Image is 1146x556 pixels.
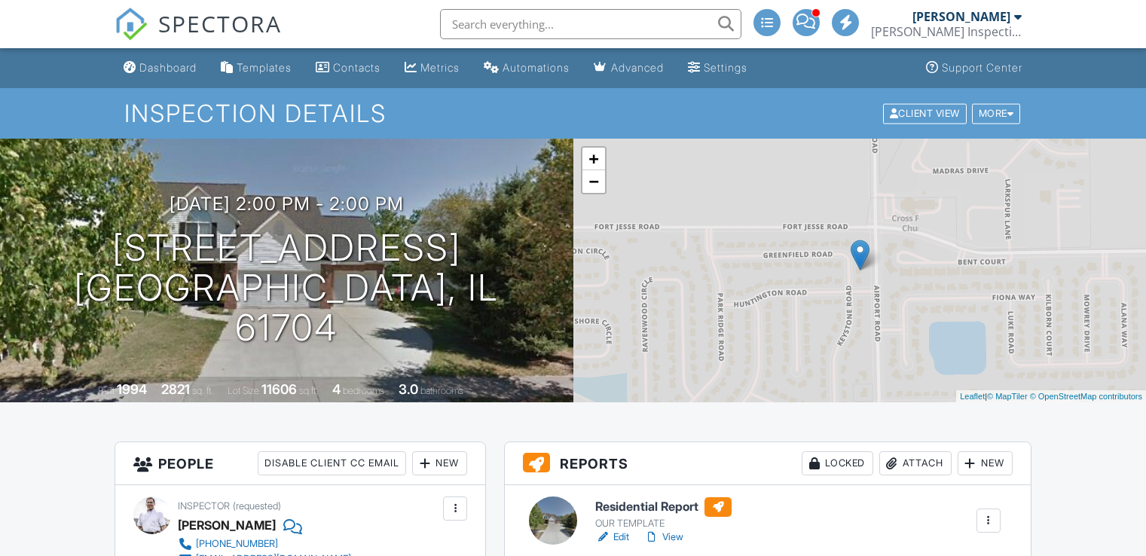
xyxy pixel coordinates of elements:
a: View [644,530,683,545]
span: SPECTORA [158,8,282,39]
a: Metrics [399,54,466,82]
div: SEGO Inspections Inc. [871,24,1022,39]
div: 3.0 [399,381,418,397]
input: Search everything... [440,9,741,39]
a: SPECTORA [115,20,282,52]
span: (requested) [233,500,281,512]
h1: [STREET_ADDRESS] [GEOGRAPHIC_DATA], IL 61704 [24,228,549,347]
div: Metrics [420,61,460,74]
a: [PHONE_NUMBER] [178,536,351,551]
div: OUR TEMPLATE [595,518,732,530]
a: Settings [682,54,753,82]
span: sq.ft. [299,385,318,396]
span: Built [98,385,115,396]
div: 2821 [161,381,190,397]
h3: People [115,442,485,485]
a: Advanced [588,54,670,82]
span: Lot Size [228,385,259,396]
div: More [972,103,1021,124]
div: New [412,451,467,475]
div: Settings [704,61,747,74]
span: bedrooms [343,385,384,396]
a: Dashboard [118,54,203,82]
div: Attach [879,451,952,475]
span: Inspector [178,500,230,512]
div: Templates [237,61,292,74]
div: New [958,451,1013,475]
a: Residential Report OUR TEMPLATE [595,497,732,530]
h3: Reports [505,442,1031,485]
div: Disable Client CC Email [258,451,406,475]
div: Automations [503,61,570,74]
div: [PHONE_NUMBER] [196,538,278,550]
div: Contacts [333,61,380,74]
div: Locked [802,451,873,475]
a: Zoom out [582,170,605,193]
a: © OpenStreetMap contributors [1030,392,1142,401]
div: Client View [883,103,967,124]
img: The Best Home Inspection Software - Spectora [115,8,148,41]
h3: [DATE] 2:00 pm - 2:00 pm [170,194,404,214]
div: [PERSON_NAME] [178,514,276,536]
div: 4 [332,381,341,397]
a: Automations (Advanced) [478,54,576,82]
a: © MapTiler [987,392,1028,401]
a: Leaflet [960,392,985,401]
span: sq. ft. [192,385,213,396]
h1: Inspection Details [124,100,1022,127]
h6: Residential Report [595,497,732,517]
div: 1994 [117,381,147,397]
a: Edit [595,530,629,545]
a: Templates [215,54,298,82]
a: Zoom in [582,148,605,170]
a: Contacts [310,54,387,82]
div: Support Center [942,61,1022,74]
div: Dashboard [139,61,197,74]
div: 11606 [261,381,297,397]
span: bathrooms [420,385,463,396]
div: [PERSON_NAME] [912,9,1010,24]
a: Support Center [920,54,1028,82]
a: Client View [882,107,970,118]
div: Advanced [611,61,664,74]
div: | [956,390,1146,403]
